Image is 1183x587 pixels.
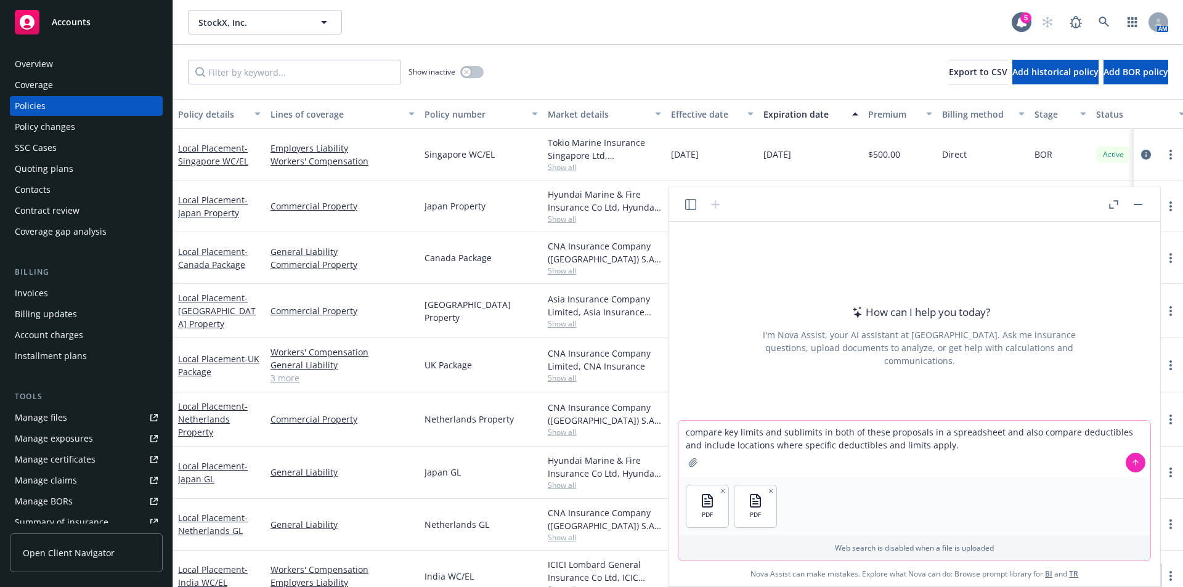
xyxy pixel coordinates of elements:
span: PDF [750,511,761,519]
span: Show all [548,214,661,224]
div: 5 [1020,12,1031,23]
a: Start snowing [1035,10,1060,34]
button: Add historical policy [1012,60,1099,84]
div: Effective date [671,108,740,121]
div: Policy number [425,108,524,121]
span: [GEOGRAPHIC_DATA] Property [425,298,538,324]
a: Commercial Property [270,200,415,213]
span: Show all [548,318,661,329]
a: SSC Cases [10,138,163,158]
a: Local Placement [178,292,256,330]
button: Policy number [420,99,543,129]
span: PDF [702,511,713,519]
span: Direct [942,148,967,161]
a: more [1163,147,1178,162]
div: I'm Nova Assist, your AI assistant at [GEOGRAPHIC_DATA]. Ask me insurance questions, upload docum... [746,328,1092,367]
a: General Liability [270,245,415,258]
button: Market details [543,99,666,129]
a: Commercial Property [270,304,415,317]
div: Manage claims [15,471,77,490]
span: [DATE] [671,148,699,161]
span: Japan GL [425,466,461,479]
span: - Japan GL [178,460,248,485]
span: UK Package [425,358,472,371]
a: Manage certificates [10,450,163,469]
div: Policy changes [15,117,75,137]
a: Manage BORs [10,492,163,511]
div: Lines of coverage [270,108,401,121]
span: - UK Package [178,353,259,378]
div: Stage [1035,108,1073,121]
a: Local Placement [178,194,248,219]
a: Account charges [10,325,163,345]
a: circleInformation [1139,147,1153,162]
a: Policy changes [10,117,163,137]
a: Employers Liability [270,142,415,155]
span: Singapore WC/EL [425,148,495,161]
a: Workers' Compensation [270,155,415,168]
a: Workers' Compensation [270,346,415,358]
div: CNA Insurance Company Limited, CNA Insurance [548,347,661,373]
span: Active [1101,149,1126,160]
span: India WC/EL [425,570,474,583]
a: more [1163,251,1178,265]
a: Accounts [10,5,163,39]
a: Installment plans [10,346,163,366]
div: Contract review [15,201,79,221]
div: Policy details [178,108,247,121]
a: Quoting plans [10,159,163,179]
div: Billing [10,266,163,278]
button: StockX, Inc. [188,10,342,34]
span: $500.00 [868,148,900,161]
span: Accounts [52,17,91,27]
a: more [1163,304,1178,318]
div: Coverage [15,75,53,95]
div: ICICI Lombard General Insurance Co Ltd, ICIC Lombard [548,558,661,584]
a: General Liability [270,358,415,371]
a: Report a Bug [1063,10,1088,34]
a: Invoices [10,283,163,303]
span: [DATE] [763,148,791,161]
button: PDF [734,485,776,527]
a: Local Placement [178,512,248,536]
div: Billing method [942,108,1011,121]
span: - Japan Property [178,194,248,219]
div: Tokio Marine Insurance Singapore Ltd, [GEOGRAPHIC_DATA] Marine America [548,136,661,162]
a: Manage exposures [10,429,163,448]
span: Show all [548,480,661,490]
span: - Singapore WC/EL [178,142,248,167]
a: Search [1092,10,1116,34]
a: Coverage gap analysis [10,222,163,241]
div: Policies [15,96,46,116]
div: Manage BORs [15,492,73,511]
span: - [GEOGRAPHIC_DATA] Property [178,292,256,330]
a: Policies [10,96,163,116]
button: Billing method [937,99,1030,129]
div: Invoices [15,283,48,303]
div: Expiration date [763,108,845,121]
a: more [1163,199,1178,214]
div: Installment plans [15,346,87,366]
a: Local Placement [178,400,248,438]
a: 3 more [270,371,415,384]
button: Expiration date [758,99,863,129]
div: Status [1096,108,1171,121]
div: Quoting plans [15,159,73,179]
span: Add BOR policy [1104,66,1168,78]
a: more [1163,412,1178,427]
a: Manage claims [10,471,163,490]
div: Manage files [15,408,67,427]
a: Manage files [10,408,163,427]
button: Stage [1030,99,1091,129]
a: General Liability [270,518,415,531]
a: Switch app [1120,10,1145,34]
div: CNA Insurance Company ([GEOGRAPHIC_DATA]) S.A., CNA Insurance [548,506,661,532]
span: Open Client Navigator [23,546,115,559]
a: Local Placement [178,460,248,485]
span: Netherlands Property [425,413,514,426]
span: - Netherlands Property [178,400,248,438]
button: Premium [863,99,937,129]
span: Netherlands GL [425,518,489,531]
input: Filter by keyword... [188,60,401,84]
